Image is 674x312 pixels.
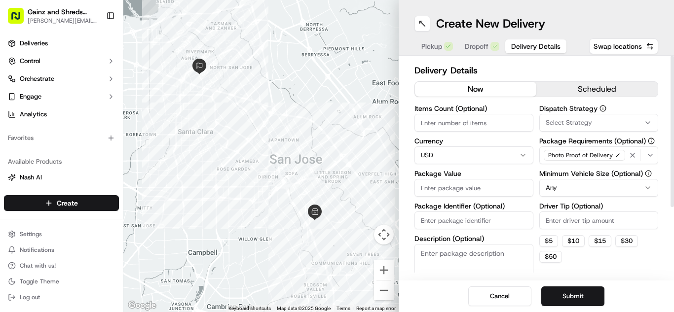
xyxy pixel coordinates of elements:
div: 📗 [10,221,18,229]
span: Photo Proof of Delivery [548,151,613,159]
img: 1736555255976-a54dd68f-1ca7-489b-9aae-adbdc363a1c4 [20,153,28,161]
span: Swap locations [594,41,642,51]
img: 1736555255976-a54dd68f-1ca7-489b-9aae-adbdc363a1c4 [10,94,28,112]
button: Settings [4,227,119,241]
button: $50 [539,251,562,263]
button: Start new chat [168,97,180,109]
span: Pickup [421,41,442,51]
span: Delivery Details [511,41,561,51]
button: Package Requirements (Optional) [648,138,655,144]
label: Currency [414,138,533,144]
button: Toggle Theme [4,275,119,288]
input: Enter number of items [414,114,533,132]
span: [PERSON_NAME] [31,153,80,161]
span: Knowledge Base [20,220,75,230]
a: 📗Knowledge Base [6,216,79,234]
div: Past conversations [10,128,66,136]
a: Powered byPylon [70,239,119,246]
label: Package Value [414,170,533,177]
button: Control [4,53,119,69]
span: • [82,179,85,187]
label: Minimum Vehicle Size (Optional) [539,170,658,177]
button: Zoom in [374,260,394,280]
label: Package Identifier (Optional) [414,203,533,209]
button: Chat with us! [4,259,119,273]
button: Dispatch Strategy [599,105,606,112]
a: Terms (opens in new tab) [337,306,350,311]
button: Orchestrate [4,71,119,87]
a: Open this area in Google Maps (opens a new window) [126,299,158,312]
span: Create [57,198,78,208]
label: Dispatch Strategy [539,105,658,112]
button: $10 [562,235,585,247]
button: Gainz and Shreds Meal Prep [28,7,98,17]
button: Notifications [4,243,119,257]
a: Nash AI [8,173,115,182]
input: Enter driver tip amount [539,211,658,229]
button: Create [4,195,119,211]
button: Nash AI [4,170,119,185]
div: Favorites [4,130,119,146]
label: Items Count (Optional) [414,105,533,112]
span: Orchestrate [20,74,54,83]
span: Settings [20,230,42,238]
button: Select Strategy [539,114,658,132]
span: [DATE] [87,153,108,161]
button: Swap locations [589,38,658,54]
button: scheduled [536,82,658,97]
button: Map camera controls [374,225,394,244]
h1: Create New Delivery [436,16,545,32]
button: Zoom out [374,280,394,300]
button: now [415,82,536,97]
button: $15 [589,235,611,247]
button: Submit [541,286,604,306]
h2: Delivery Details [414,64,658,77]
img: Andrew Aguliar [10,170,26,186]
button: Cancel [468,286,531,306]
input: Enter package identifier [414,211,533,229]
p: Welcome 👋 [10,39,180,55]
button: Minimum Vehicle Size (Optional) [645,170,652,177]
img: Google [126,299,158,312]
button: [PERSON_NAME][EMAIL_ADDRESS][DOMAIN_NAME] [28,17,98,25]
span: Nash AI [20,173,42,182]
button: Photo Proof of Delivery [539,146,658,164]
div: We're available if you need us! [44,104,136,112]
span: Deliveries [20,39,48,48]
span: Analytics [20,110,47,119]
span: Pylon [98,239,119,246]
label: Driver Tip (Optional) [539,203,658,209]
a: Analytics [4,106,119,122]
span: [PERSON_NAME] [31,179,80,187]
button: Gainz and Shreds Meal Prep[PERSON_NAME][EMAIL_ADDRESS][DOMAIN_NAME] [4,4,102,28]
a: 💻API Documentation [79,216,162,234]
span: Engage [20,92,41,101]
span: Notifications [20,246,54,254]
button: $30 [615,235,638,247]
a: Deliveries [4,35,119,51]
span: Log out [20,293,40,301]
button: Keyboard shortcuts [228,305,271,312]
button: Engage [4,89,119,104]
img: Liam S. [10,143,26,159]
img: Nash [10,10,30,30]
label: Description (Optional) [414,235,533,242]
input: Enter package value [414,179,533,197]
span: Control [20,57,40,66]
span: Chat with us! [20,262,56,270]
span: Select Strategy [546,118,592,127]
span: Toggle Theme [20,277,59,285]
div: Available Products [4,154,119,170]
div: 💻 [83,221,91,229]
div: Start new chat [44,94,162,104]
button: Log out [4,290,119,304]
button: See all [153,126,180,138]
span: API Documentation [93,220,158,230]
span: [DATE] [87,179,108,187]
span: Map data ©2025 Google [277,306,331,311]
a: Report a map error [356,306,396,311]
span: • [82,153,85,161]
img: 5e9a9d7314ff4150bce227a61376b483.jpg [21,94,38,112]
